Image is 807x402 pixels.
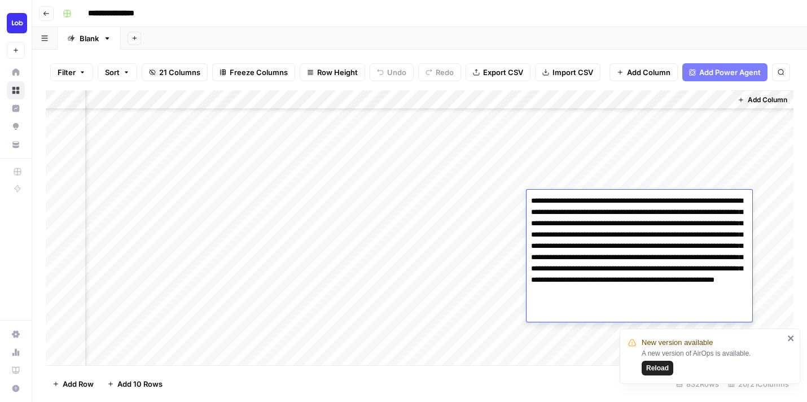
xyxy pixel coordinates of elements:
[7,117,25,136] a: Opportunities
[787,334,795,343] button: close
[159,67,200,78] span: 21 Columns
[733,93,792,107] button: Add Column
[7,81,25,99] a: Browse
[212,63,295,81] button: Freeze Columns
[7,9,25,37] button: Workspace: Lob
[699,67,761,78] span: Add Power Agent
[370,63,414,81] button: Undo
[50,63,93,81] button: Filter
[436,67,454,78] span: Redo
[552,67,593,78] span: Import CSV
[466,63,530,81] button: Export CSV
[642,337,713,348] span: New version available
[100,375,169,393] button: Add 10 Rows
[7,99,25,117] a: Insights
[63,378,94,390] span: Add Row
[672,375,723,393] div: 832 Rows
[642,361,673,375] button: Reload
[483,67,523,78] span: Export CSV
[7,63,25,81] a: Home
[80,33,99,44] div: Blank
[105,67,120,78] span: Sort
[682,63,767,81] button: Add Power Agent
[7,361,25,379] a: Learning Hub
[609,63,678,81] button: Add Column
[230,67,288,78] span: Freeze Columns
[646,363,669,373] span: Reload
[627,67,670,78] span: Add Column
[46,375,100,393] button: Add Row
[58,67,76,78] span: Filter
[535,63,600,81] button: Import CSV
[387,67,406,78] span: Undo
[58,27,121,50] a: Blank
[748,95,787,105] span: Add Column
[142,63,208,81] button: 21 Columns
[317,67,358,78] span: Row Height
[7,343,25,361] a: Usage
[7,379,25,397] button: Help + Support
[300,63,365,81] button: Row Height
[7,13,27,33] img: Lob Logo
[723,375,793,393] div: 20/21 Columns
[98,63,137,81] button: Sort
[117,378,163,390] span: Add 10 Rows
[7,136,25,154] a: Your Data
[642,348,784,375] div: A new version of AirOps is available.
[7,325,25,343] a: Settings
[418,63,461,81] button: Redo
